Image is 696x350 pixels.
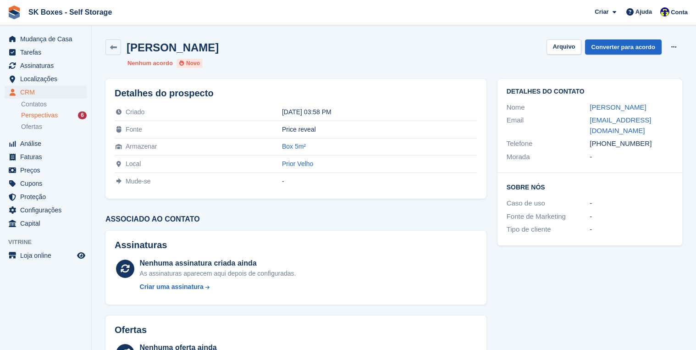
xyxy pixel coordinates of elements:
span: Mudança de Casa [20,33,75,45]
a: Ofertas [21,122,87,132]
div: [DATE] 03:58 PM [282,108,477,116]
span: Ofertas [21,122,42,131]
a: menu [5,86,87,99]
span: Capital [20,217,75,230]
a: Converter para acordo [585,39,662,55]
h2: [PERSON_NAME] [127,41,219,54]
a: menu [5,164,87,177]
a: Box 5m² [282,143,306,150]
div: Price reveal [282,126,477,133]
span: Preços [20,164,75,177]
div: Morada [507,152,590,162]
li: Novo [177,59,203,68]
a: menu [5,59,87,72]
span: Assinaturas [20,59,75,72]
div: - [590,152,673,162]
a: [PERSON_NAME] [590,103,646,111]
h2: Detalhes do prospecto [115,88,477,99]
a: menu [5,72,87,85]
a: menu [5,137,87,150]
h3: Associado ao contato [105,215,486,223]
div: Criar uma assinatura [140,282,204,292]
span: Análise [20,137,75,150]
div: Tipo de cliente [507,224,590,235]
h2: Sobre Nós [507,182,673,191]
span: Ajuda [635,7,652,17]
div: Caso de uso [507,198,590,209]
a: Criar uma assinatura [140,282,296,292]
h2: Detalhes do contato [507,88,673,95]
a: Perspectivas 6 [21,111,87,120]
a: menu [5,150,87,163]
span: Criado [126,108,144,116]
a: SK Boxes - Self Storage [25,5,116,20]
span: Vitrine [8,238,91,247]
a: menu [5,249,87,262]
span: Faturas [20,150,75,163]
div: Nenhuma assinatura criada ainda [140,258,296,269]
a: menu [5,177,87,190]
div: - [590,224,673,235]
div: - [590,198,673,209]
a: menu [5,46,87,59]
a: Prior Velho [282,160,313,167]
span: Fonte [126,126,142,133]
button: Arquivo [547,39,581,55]
span: Criar [595,7,608,17]
img: stora-icon-8386f47178a22dfd0bd8f6a31ec36ba5ce8667c1dd55bd0f319d3a0aa187defe.svg [7,6,21,19]
span: Perspectivas [21,111,58,120]
span: Configurações [20,204,75,217]
li: Nenhum acordo [127,59,173,68]
span: Local [126,160,141,167]
img: Rita Ferreira [660,7,669,17]
div: Email [507,115,590,136]
span: Localizações [20,72,75,85]
a: menu [5,190,87,203]
span: Armazenar [126,143,157,150]
div: Fonte de Marketing [507,211,590,222]
a: menu [5,204,87,217]
h2: Assinaturas [115,240,477,250]
div: Telefone [507,139,590,149]
span: Mude-se [126,178,150,185]
a: Contatos [21,100,87,109]
div: [PHONE_NUMBER] [590,139,673,149]
span: Cupons [20,177,75,190]
div: 6 [78,111,87,119]
span: CRM [20,86,75,99]
a: [EMAIL_ADDRESS][DOMAIN_NAME] [590,116,651,134]
a: menu [5,33,87,45]
a: Loja de pré-visualização [76,250,87,261]
a: menu [5,217,87,230]
div: As assinaturas aparecem aqui depois de configuradas. [140,269,296,278]
div: - [590,211,673,222]
h2: Ofertas [115,325,147,335]
div: - [282,178,477,185]
span: Loja online [20,249,75,262]
span: Tarefas [20,46,75,59]
div: Nome [507,102,590,113]
span: Conta [671,8,688,17]
span: Proteção [20,190,75,203]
